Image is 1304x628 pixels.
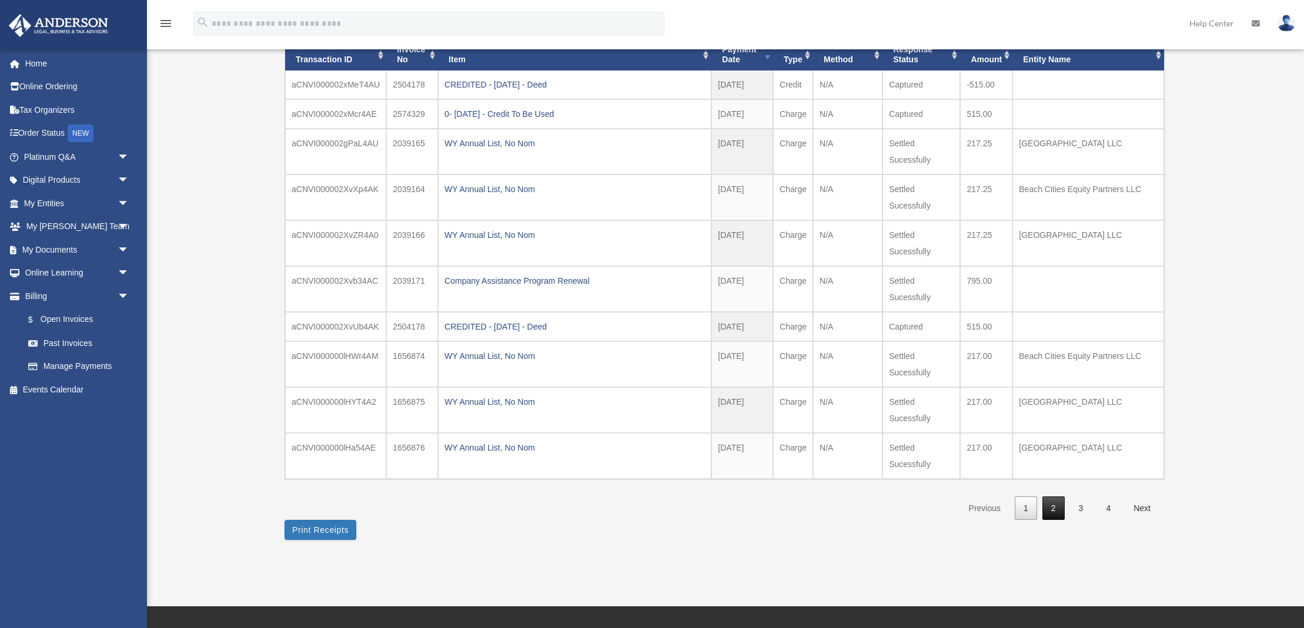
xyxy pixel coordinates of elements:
[1012,174,1164,220] td: Beach Cities Equity Partners LLC
[8,192,147,215] a: My Entitiesarrow_drop_down
[773,174,813,220] td: Charge
[118,284,141,308] span: arrow_drop_down
[1125,496,1159,520] a: Next
[444,318,705,335] div: CREDITED - [DATE] - Deed
[8,169,147,192] a: Digital Productsarrow_drop_down
[1015,496,1037,520] a: 1
[960,174,1012,220] td: 217.25
[68,125,93,142] div: NEW
[882,312,960,341] td: Captured
[285,70,386,99] td: aCNVI000002xMeT4AU
[882,387,960,433] td: Settled Sucessfully
[386,387,438,433] td: 1656875
[386,341,438,387] td: 1656874
[8,261,147,285] a: Online Learningarrow_drop_down
[444,227,705,243] div: WY Annual List, No Nom
[882,174,960,220] td: Settled Sucessfully
[813,39,882,70] th: Method: activate to sort column ascending
[711,312,773,341] td: [DATE]
[444,439,705,456] div: WY Annual List, No Nom
[773,220,813,266] td: Charge
[118,261,141,286] span: arrow_drop_down
[386,129,438,174] td: 2039165
[8,145,147,169] a: Platinum Q&Aarrow_drop_down
[882,39,960,70] th: Response Status: activate to sort column ascending
[711,266,773,312] td: [DATE]
[813,312,882,341] td: N/A
[1097,496,1119,520] a: 4
[1012,39,1164,70] th: Entity Name: activate to sort column ascending
[285,266,386,312] td: aCNVI000002Xvb34AC
[118,169,141,193] span: arrow_drop_down
[960,129,1012,174] td: 217.25
[8,75,147,99] a: Online Ordering
[444,394,705,410] div: WY Annual List, No Nom
[813,387,882,433] td: N/A
[16,308,147,332] a: $Open Invoices
[386,312,438,341] td: 2504178
[960,312,1012,341] td: 515.00
[960,341,1012,387] td: 217.00
[444,106,705,122] div: 0- [DATE] - Credit To Be Used
[285,129,386,174] td: aCNVI000002gPaL4AU
[444,348,705,364] div: WY Annual List, No Nom
[773,99,813,129] td: Charge
[813,220,882,266] td: N/A
[16,331,141,355] a: Past Invoices
[773,129,813,174] td: Charge
[960,70,1012,99] td: -515.00
[1278,15,1295,32] img: User Pic
[813,433,882,479] td: N/A
[813,70,882,99] td: N/A
[813,266,882,312] td: N/A
[285,312,386,341] td: aCNVI000002XvUb4AK
[386,433,438,479] td: 1656876
[960,39,1012,70] th: Amount: activate to sort column ascending
[1070,496,1092,520] a: 3
[8,98,147,122] a: Tax Organizers
[1012,220,1164,266] td: [GEOGRAPHIC_DATA] LLC
[1042,496,1065,520] a: 2
[386,99,438,129] td: 2574329
[813,99,882,129] td: N/A
[8,378,147,401] a: Events Calendar
[773,266,813,312] td: Charge
[711,341,773,387] td: [DATE]
[1012,341,1164,387] td: Beach Cities Equity Partners LLC
[1012,387,1164,433] td: [GEOGRAPHIC_DATA] LLC
[159,21,173,31] a: menu
[1012,433,1164,479] td: [GEOGRAPHIC_DATA] LLC
[773,341,813,387] td: Charge
[882,129,960,174] td: Settled Sucessfully
[118,145,141,169] span: arrow_drop_down
[960,433,1012,479] td: 217.00
[159,16,173,31] i: menu
[773,312,813,341] td: Charge
[960,496,1009,520] a: Previous
[882,341,960,387] td: Settled Sucessfully
[773,433,813,479] td: Charge
[711,220,773,266] td: [DATE]
[444,135,705,152] div: WY Annual List, No Nom
[285,387,386,433] td: aCNVI000000lHYT4A2
[711,99,773,129] td: [DATE]
[444,76,705,93] div: CREDITED - [DATE] - Deed
[711,39,773,70] th: Payment Date: activate to sort column ascending
[118,192,141,216] span: arrow_drop_down
[8,284,147,308] a: Billingarrow_drop_down
[386,39,438,70] th: Invoice No: activate to sort column ascending
[960,99,1012,129] td: 515.00
[386,174,438,220] td: 2039164
[118,215,141,239] span: arrow_drop_down
[882,70,960,99] td: Captured
[813,129,882,174] td: N/A
[118,238,141,262] span: arrow_drop_down
[8,122,147,146] a: Order StatusNEW
[711,174,773,220] td: [DATE]
[960,387,1012,433] td: 217.00
[711,433,773,479] td: [DATE]
[882,433,960,479] td: Settled Sucessfully
[444,273,705,289] div: Company Assistance Program Renewal
[285,341,386,387] td: aCNVI000000lHWr4AM
[438,39,711,70] th: Item: activate to sort column ascending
